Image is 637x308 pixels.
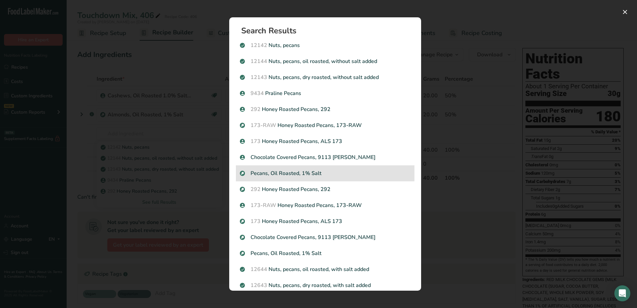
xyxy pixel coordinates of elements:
[240,233,410,241] p: Chocolate Covered Pecans, 9113 [PERSON_NAME]
[240,105,410,113] p: Honey Roasted Pecans, 292
[240,219,245,224] img: Sub Recipe
[240,249,410,257] p: Pecans, Oil Roasted, 1% Salt
[240,265,410,273] p: Nuts, pecans, oil roasted, with salt added
[251,106,261,113] span: 292
[251,266,267,273] span: 12644
[240,201,410,209] p: Honey Roasted Pecans, 173-RAW
[240,169,410,177] p: Pecans, Oil Roasted, 1% Salt
[251,186,261,193] span: 292
[614,285,630,301] div: Open Intercom Messenger
[240,217,410,225] p: Honey Roasted Pecans, ALS 173
[240,121,410,129] p: Honey Roasted Pecans, 173-RAW
[251,122,276,129] span: 173-RAW
[241,27,414,35] h1: Search Results
[240,57,410,65] p: Nuts, pecans, oil roasted, without salt added
[251,42,267,49] span: 12142
[251,74,267,81] span: 12143
[251,90,264,97] span: 9434
[240,153,410,161] p: Chocolate Covered Pecans, 9113 [PERSON_NAME]
[251,218,261,225] span: 173
[240,123,245,128] img: Sub Recipe
[240,171,245,176] img: Sub Recipe
[251,202,276,209] span: 173-RAW
[240,185,410,193] p: Honey Roasted Pecans, 292
[240,251,245,256] img: Sub Recipe
[240,137,410,145] p: Honey Roasted Pecans, ALS 173
[240,73,410,81] p: Nuts, pecans, dry roasted, without salt added
[251,282,267,289] span: 12643
[251,58,267,65] span: 12144
[240,187,245,192] img: Sub Recipe
[240,235,245,240] img: Sub Recipe
[251,138,261,145] span: 173
[240,41,410,49] p: Nuts, pecans
[240,281,410,289] p: Nuts, pecans, dry roasted, with salt added
[240,89,410,97] p: Praline Pecans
